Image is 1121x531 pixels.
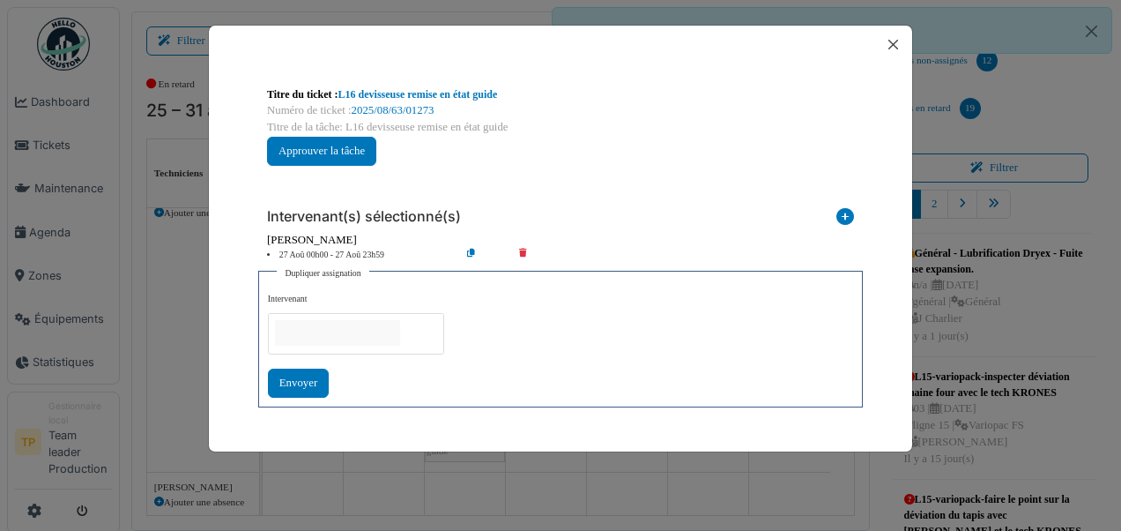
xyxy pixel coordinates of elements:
label: Intervenant [268,293,308,306]
div: Titre du ticket : [267,86,854,102]
div: Numéro de ticket : [267,102,854,119]
button: Close [881,33,905,56]
div: Dupliquer assignation [277,268,370,278]
div: Envoyer [268,369,329,398]
a: L16 devisseuse remise en état guide [338,88,498,101]
h6: Intervenant(s) sélectionné(s) [267,208,461,225]
a: 2025/08/63/01273 [352,104,434,116]
div: Titre de la tâche: L16 devisseuse remise en état guide [267,119,854,136]
i: Ajouter [836,208,854,232]
button: Approuver la tâche [267,137,376,166]
div: [PERSON_NAME] [267,232,854,249]
input: null [275,320,400,346]
li: 27 Aoû 00h00 - 27 Aoû 23h59 [258,249,460,262]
